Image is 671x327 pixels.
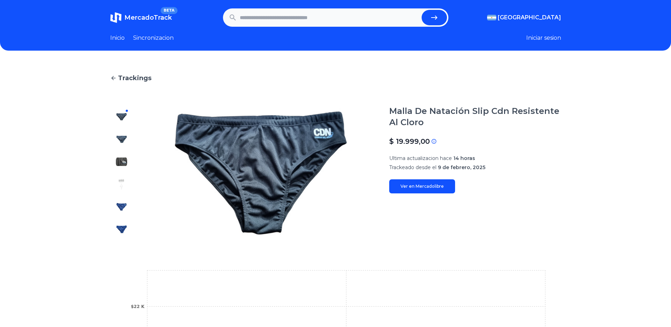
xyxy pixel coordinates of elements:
[389,164,436,171] span: Trackeado desde el
[389,136,430,146] p: $ 19.999,00
[487,15,496,20] img: Argentina
[131,304,144,309] tspan: $22 K
[487,13,561,22] button: [GEOGRAPHIC_DATA]
[116,179,127,190] img: Malla De Natación Slip Cdn Resistente Al Cloro
[389,155,452,161] span: Ultima actualizacion hace
[110,73,561,83] a: Trackings
[526,34,561,42] button: Iniciar sesion
[133,34,174,42] a: Sincronizacion
[389,105,561,128] h1: Malla De Natación Slip Cdn Resistente Al Cloro
[118,73,151,83] span: Trackings
[110,12,122,23] img: MercadoTrack
[389,179,455,193] a: Ver en Mercadolibre
[116,201,127,212] img: Malla De Natación Slip Cdn Resistente Al Cloro
[498,13,561,22] span: [GEOGRAPHIC_DATA]
[116,111,127,122] img: Malla De Natación Slip Cdn Resistente Al Cloro
[110,12,172,23] a: MercadoTrackBETA
[438,164,485,171] span: 9 de febrero, 2025
[453,155,475,161] span: 14 horas
[116,156,127,167] img: Malla De Natación Slip Cdn Resistente Al Cloro
[124,14,172,21] span: MercadoTrack
[147,105,375,241] img: Malla De Natación Slip Cdn Resistente Al Cloro
[116,224,127,235] img: Malla De Natación Slip Cdn Resistente Al Cloro
[110,34,125,42] a: Inicio
[116,134,127,145] img: Malla De Natación Slip Cdn Resistente Al Cloro
[161,7,177,14] span: BETA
